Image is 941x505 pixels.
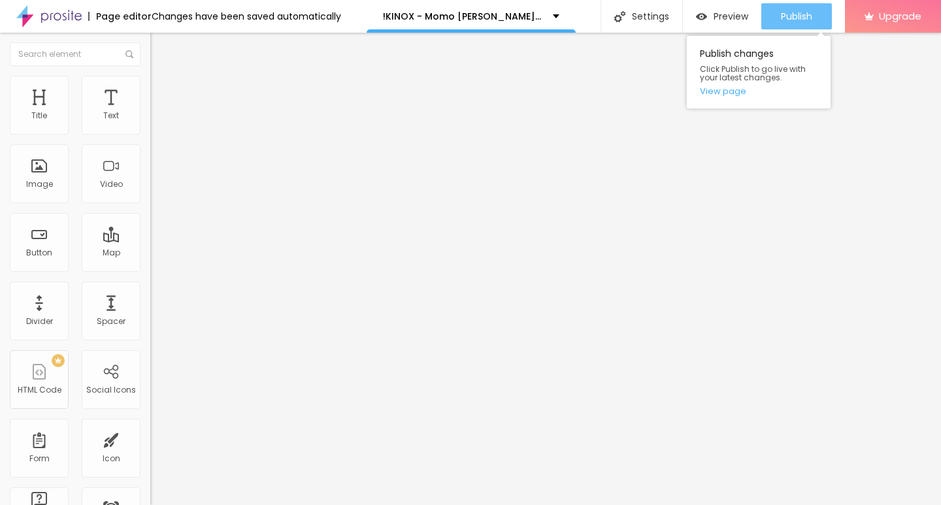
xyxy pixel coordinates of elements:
[26,248,52,257] div: Button
[97,317,125,326] div: Spacer
[31,111,47,120] div: Title
[879,10,921,22] span: Upgrade
[103,248,120,257] div: Map
[10,42,140,66] input: Search element
[150,33,941,505] iframe: Editor
[700,65,817,82] span: Click Publish to go live with your latest changes.
[26,317,53,326] div: Divider
[696,11,707,22] img: view-1.svg
[100,180,123,189] div: Video
[761,3,832,29] button: Publish
[152,12,341,21] div: Changes have been saved automatically
[687,36,831,108] div: Publish changes
[88,12,152,21] div: Page editor
[103,454,120,463] div: Icon
[103,111,119,120] div: Text
[781,11,812,22] span: Publish
[714,11,748,22] span: Preview
[683,3,761,29] button: Preview
[86,385,136,395] div: Social Icons
[26,180,53,189] div: Image
[383,12,543,21] p: !KINOX - Momo [PERSON_NAME] Film Deutsch Stream
[700,87,817,95] a: View page
[18,385,61,395] div: HTML Code
[29,454,50,463] div: Form
[614,11,625,22] img: Icone
[125,50,133,58] img: Icone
